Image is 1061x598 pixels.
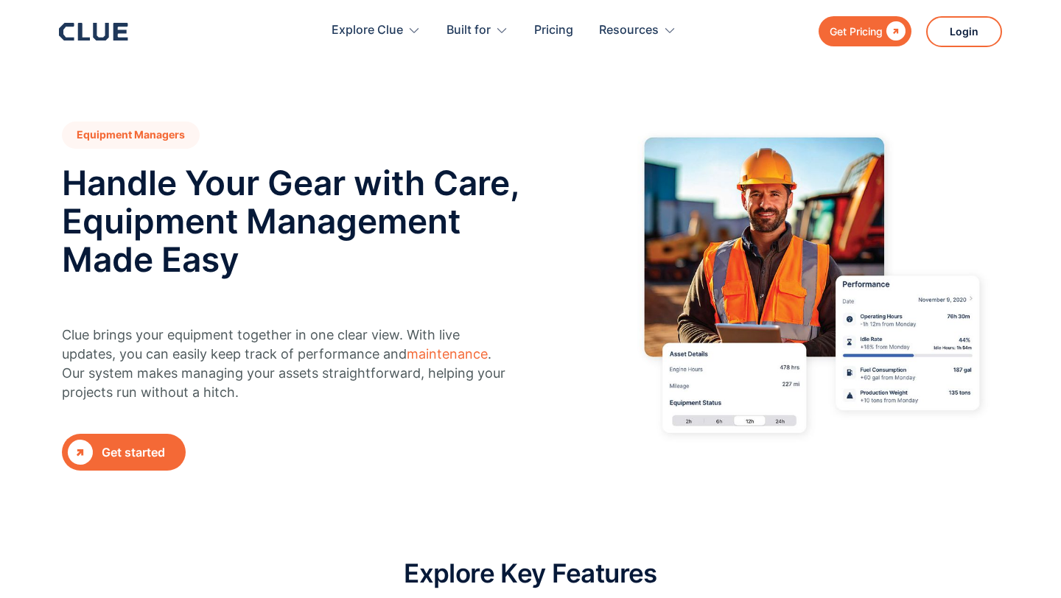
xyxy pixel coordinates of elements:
img: hero image for construction equipment manager [623,122,999,455]
div: Resources [599,7,676,54]
h1: Equipment Managers [62,122,200,149]
div: Get Pricing [830,22,883,41]
a: maintenance [407,346,488,362]
a: Login [926,16,1002,47]
div: Built for [447,7,508,54]
div:  [68,440,93,465]
div: Get started [102,443,180,462]
div: Built for [447,7,491,54]
div: Explore Clue [332,7,421,54]
h2: Handle Your Gear with Care, Equipment Management Made Easy [62,163,537,278]
div: Explore Clue [332,7,403,54]
a: Pricing [534,7,573,54]
h2: Explore Key Features [404,559,656,588]
a: Get started [62,434,186,471]
p: Clue brings your equipment together in one clear view. With live updates, you can easily keep tra... [62,326,508,402]
a: Get Pricing [819,16,911,46]
div:  [883,22,906,41]
div: Resources [599,7,659,54]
